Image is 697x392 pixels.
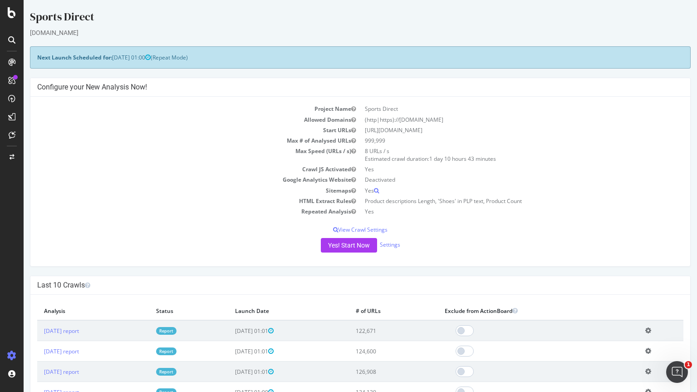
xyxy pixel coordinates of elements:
[6,9,667,28] div: Sports Direct
[20,347,55,355] a: [DATE] report
[14,146,337,164] td: Max Speed (URLs / s)
[325,362,414,382] td: 126,908
[205,302,325,320] th: Launch Date
[211,327,250,335] span: [DATE] 01:01
[133,368,153,376] a: Report
[126,302,204,320] th: Status
[14,206,337,217] td: Repeated Analysis
[297,238,353,253] button: Yes! Start Now
[325,302,414,320] th: # of URLs
[337,174,660,185] td: Deactivated
[14,281,660,290] h4: Last 10 Crawls
[337,206,660,217] td: Yes
[14,302,126,320] th: Analysis
[337,185,660,196] td: Yes
[14,83,660,92] h4: Configure your New Analysis Now!
[337,125,660,135] td: [URL][DOMAIN_NAME]
[325,341,414,362] td: 124,600
[6,46,667,69] div: (Repeat Mode)
[325,320,414,341] td: 122,671
[14,135,337,146] td: Max # of Analysed URLs
[133,347,153,355] a: Report
[666,361,688,383] iframe: Intercom live chat
[356,241,377,248] a: Settings
[337,135,660,146] td: 999,999
[14,196,337,206] td: HTML Extract Rules
[337,104,660,114] td: Sports Direct
[406,155,472,163] span: 1 day 10 hours 43 minutes
[20,327,55,335] a: [DATE] report
[14,164,337,174] td: Crawl JS Activated
[685,361,692,368] span: 1
[133,327,153,335] a: Report
[14,54,88,61] strong: Next Launch Scheduled for:
[14,185,337,196] td: Sitemaps
[211,347,250,355] span: [DATE] 01:01
[20,368,55,376] a: [DATE] report
[211,368,250,376] span: [DATE] 01:01
[88,54,127,61] span: [DATE] 01:00
[14,125,337,135] td: Start URLs
[14,226,660,233] p: View Crawl Settings
[14,114,337,125] td: Allowed Domains
[14,104,337,114] td: Project Name
[337,146,660,164] td: 8 URLs / s Estimated crawl duration:
[337,196,660,206] td: Product descriptions Length, 'Shoes' in PLP text, Product Count
[414,302,615,320] th: Exclude from ActionBoard
[337,164,660,174] td: Yes
[337,114,660,125] td: (http|https)://[DOMAIN_NAME]
[6,28,667,37] div: [DOMAIN_NAME]
[14,174,337,185] td: Google Analytics Website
